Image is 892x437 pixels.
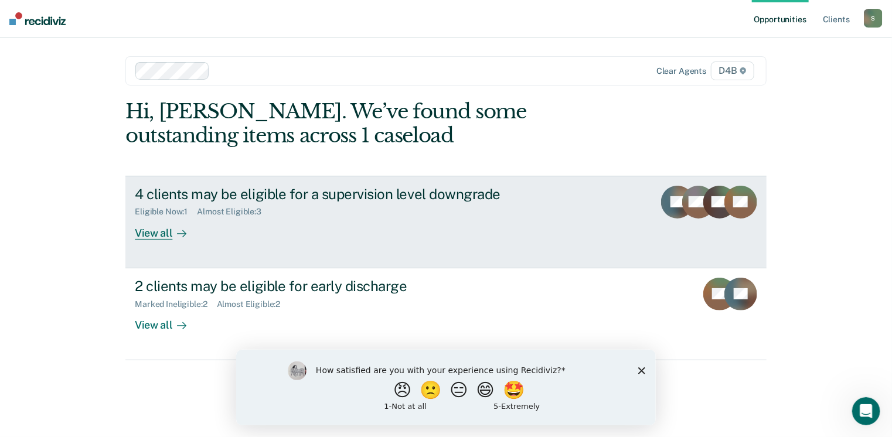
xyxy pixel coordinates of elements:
[125,176,767,268] a: 4 clients may be eligible for a supervision level downgradeEligible Now:1Almost Eligible:3View all
[852,397,880,425] iframe: Intercom live chat
[135,299,216,309] div: Marked Ineligible : 2
[9,12,66,25] img: Recidiviz
[711,62,754,80] span: D4B
[135,309,200,332] div: View all
[236,350,656,425] iframe: Survey by Kim from Recidiviz
[197,207,271,217] div: Almost Eligible : 3
[125,268,767,360] a: 2 clients may be eligible for early dischargeMarked Ineligible:2Almost Eligible:2View all
[135,186,546,203] div: 4 clients may be eligible for a supervision level downgrade
[864,9,883,28] button: S
[135,217,200,240] div: View all
[125,100,638,148] div: Hi, [PERSON_NAME]. We’ve found some outstanding items across 1 caseload
[135,278,546,295] div: 2 clients may be eligible for early discharge
[656,66,706,76] div: Clear agents
[135,207,197,217] div: Eligible Now : 1
[217,299,290,309] div: Almost Eligible : 2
